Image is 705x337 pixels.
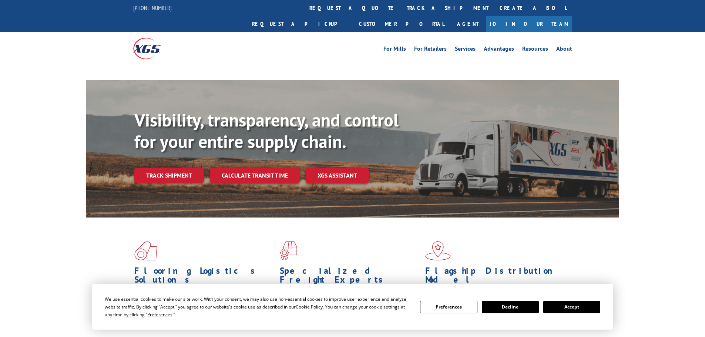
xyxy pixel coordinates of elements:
[414,46,447,54] a: For Retailers
[306,168,369,183] a: XGS ASSISTANT
[522,46,548,54] a: Resources
[425,241,451,260] img: xgs-icon-flagship-distribution-model-red
[420,301,477,313] button: Preferences
[556,46,572,54] a: About
[280,241,297,260] img: xgs-icon-focused-on-flooring-red
[92,284,613,330] div: Cookie Consent Prompt
[484,46,514,54] a: Advantages
[280,266,420,288] h1: Specialized Freight Experts
[105,295,411,319] div: We use essential cookies to make our site work. With your consent, we may also use non-essential ...
[482,301,539,313] button: Decline
[147,311,172,318] span: Preferences
[134,108,399,153] b: Visibility, transparency, and control for your entire supply chain.
[210,168,300,183] a: Calculate transit time
[134,266,274,288] h1: Flooring Logistics Solutions
[543,301,600,313] button: Accept
[134,168,204,183] a: Track shipment
[455,46,476,54] a: Services
[134,241,157,260] img: xgs-icon-total-supply-chain-intelligence-red
[133,4,172,11] a: [PHONE_NUMBER]
[383,46,406,54] a: For Mills
[450,16,486,32] a: Agent
[246,16,353,32] a: Request a pickup
[486,16,572,32] a: Join Our Team
[296,304,323,310] span: Cookie Policy
[425,266,565,288] h1: Flagship Distribution Model
[353,16,450,32] a: Customer Portal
